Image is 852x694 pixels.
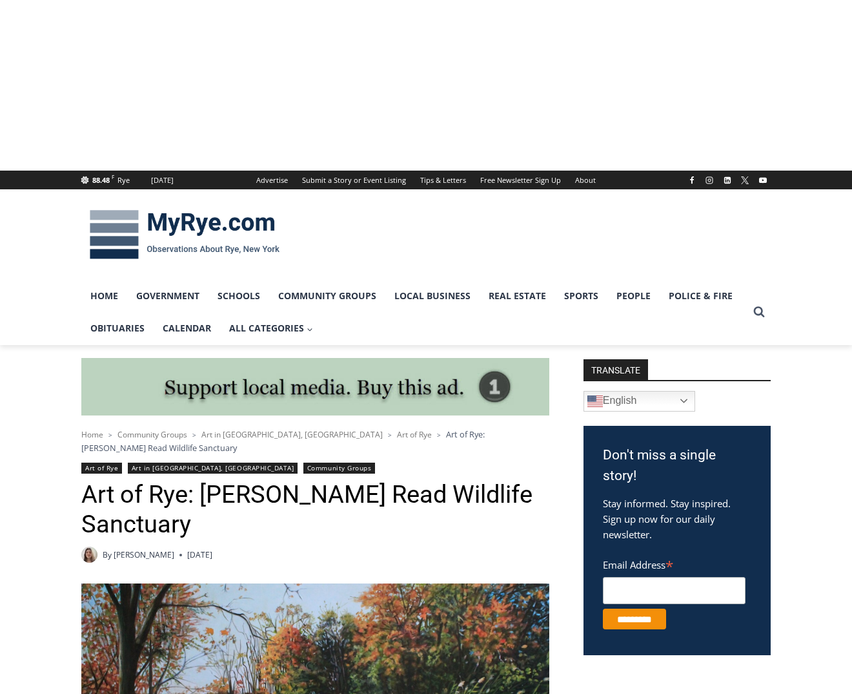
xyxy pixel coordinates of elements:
[117,429,187,440] a: Community Groups
[81,428,485,453] span: Art of Rye: [PERSON_NAME] Read Wildlife Sanctuary
[607,280,660,312] a: People
[128,463,298,474] a: Art in [GEOGRAPHIC_DATA], [GEOGRAPHIC_DATA]
[154,312,220,344] a: Calendar
[295,171,413,189] a: Submit a Story or Event Listing
[92,175,110,185] span: 88.48
[112,173,114,180] span: F
[603,552,745,575] label: Email Address
[151,174,174,186] div: [DATE]
[208,280,269,312] a: Schools
[81,280,747,345] nav: Primary Navigation
[81,280,127,312] a: Home
[81,428,549,454] nav: Breadcrumbs
[413,171,473,189] a: Tips & Letters
[229,321,313,335] span: All Categories
[568,171,603,189] a: About
[397,429,432,440] a: Art of Rye
[249,171,295,189] a: Advertise
[81,547,97,563] img: (PHOTO: MyRye.com intern Amélie Coghlan, 2025. Contributed.)
[81,429,103,440] a: Home
[747,300,771,324] button: View Search Form
[117,174,130,186] div: Rye
[583,391,695,412] a: English
[81,312,154,344] a: Obituaries
[720,173,735,188] a: Linkedin
[473,171,568,189] a: Free Newsletter Sign Up
[480,280,555,312] a: Real Estate
[81,201,288,268] img: MyRye.com
[81,547,97,563] a: Author image
[108,430,112,439] span: >
[81,358,549,416] img: support local media, buy this ad
[385,280,480,312] a: Local Business
[388,430,392,439] span: >
[103,549,112,561] span: By
[127,280,208,312] a: Government
[684,173,700,188] a: Facebook
[114,549,174,560] a: [PERSON_NAME]
[81,463,122,474] a: Art of Rye
[81,480,549,539] h1: Art of Rye: [PERSON_NAME] Read Wildlife Sanctuary
[437,430,441,439] span: >
[660,280,742,312] a: Police & Fire
[220,312,322,344] a: All Categories
[303,463,375,474] a: Community Groups
[583,359,648,380] strong: TRANSLATE
[201,429,383,440] a: Art in [GEOGRAPHIC_DATA], [GEOGRAPHIC_DATA]
[192,430,196,439] span: >
[249,171,603,189] nav: Secondary Navigation
[555,280,607,312] a: Sports
[603,445,751,486] h3: Don't miss a single story!
[587,394,603,409] img: en
[187,549,212,561] time: [DATE]
[603,496,751,542] p: Stay informed. Stay inspired. Sign up now for our daily newsletter.
[737,173,753,188] a: X
[755,173,771,188] a: YouTube
[702,173,717,188] a: Instagram
[269,280,385,312] a: Community Groups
